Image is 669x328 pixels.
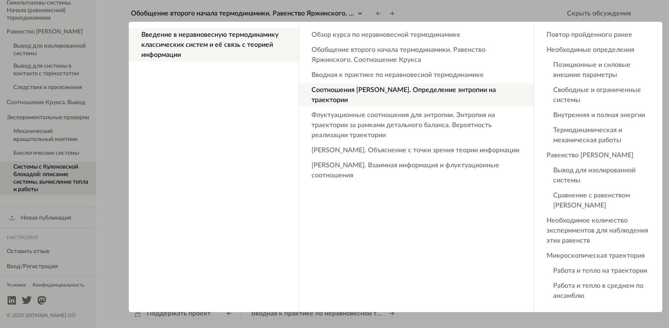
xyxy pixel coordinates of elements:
button: Обзор курса по неравновесной термодинамике [299,28,534,41]
button: Микроскопическая траектория [534,249,662,262]
button: Повтор пройденного ранее [534,28,662,41]
button: Равенство [PERSON_NAME] [534,149,662,162]
button: Необходимое количество экспериментов для наблюдения этих равенств [534,214,662,247]
button: [PERSON_NAME]. Объяснение с точки зрения теории информации [299,143,534,157]
button: Позиционные и силовые внешние параметры [534,58,662,82]
button: Соотношения [PERSON_NAME]. Определение энтропии на траектории [299,83,534,107]
button: Внутренняя и полная энергии [534,108,662,122]
button: Вводная к практике по неравновесной термодинамике [299,68,534,82]
button: Необходимые определения [534,43,662,56]
button: Вывод для изолированной системы [534,164,662,187]
button: Термодинамическая и механическая работы [534,123,662,147]
button: [PERSON_NAME]. Взаимная информация и флуктуационные соотношения [299,159,534,182]
button: [PERSON_NAME] и её связь с энтропией системы [534,304,662,328]
button: Сравнение с равенством [PERSON_NAME] [534,189,662,212]
button: Свободные и ограниченные системы [534,83,662,107]
button: Флуктуационные соотношения для энтропии. Энтропия на траектории за рамками детального баланса. Ве... [299,108,534,142]
button: Работа и тепло в среднем по ансамблю [534,279,662,302]
button: Обобщение второго начала термодинамики. Равенство Яржинского. Соотношение Крукса [299,43,534,67]
button: Работа и тепло на траектории [534,264,662,277]
button: Введение в неравновесную термодинамику классических систем и её связь с теорией информации [129,28,299,61]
